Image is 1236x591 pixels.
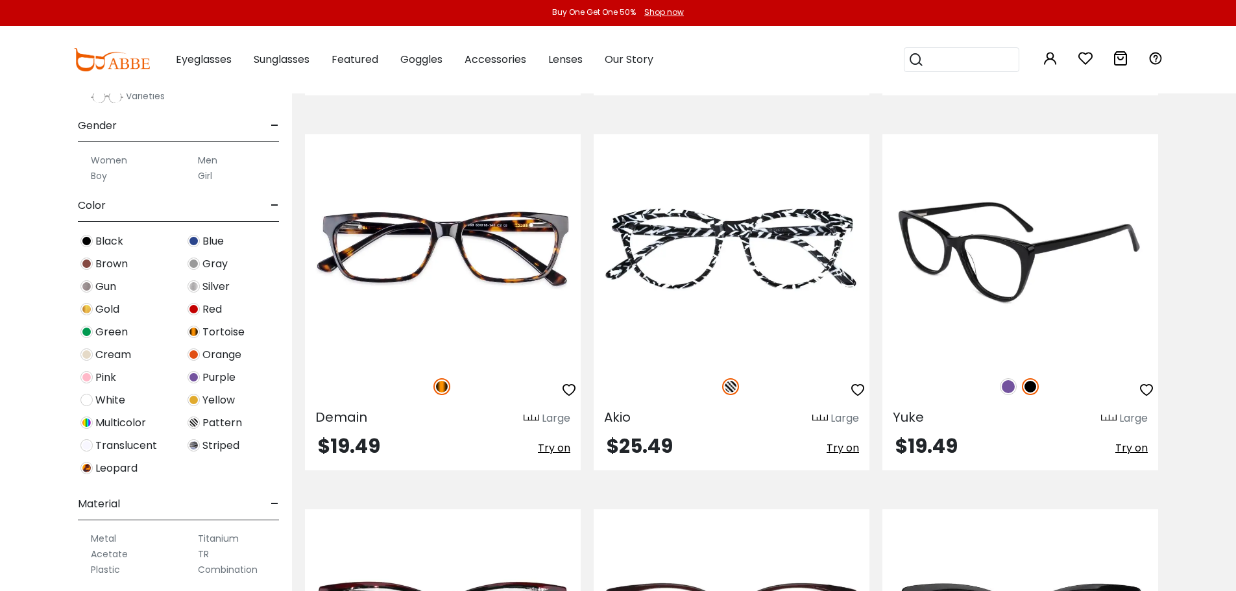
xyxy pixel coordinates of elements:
[1022,378,1039,395] img: Black
[524,414,539,424] img: size ruler
[80,394,93,406] img: White
[95,234,123,249] span: Black
[1115,440,1148,455] span: Try on
[80,326,93,338] img: Green
[594,134,869,364] img: Pattern Akio - Acetate ,Universal Bridge Fit
[1115,437,1148,460] button: Try on
[80,348,93,361] img: Cream
[91,168,107,184] label: Boy
[1119,411,1148,426] div: Large
[202,234,224,249] span: Blue
[188,416,200,429] img: Pattern
[542,411,570,426] div: Large
[188,326,200,338] img: Tortoise
[91,90,123,104] img: Varieties.png
[95,370,116,385] span: Pink
[95,461,138,476] span: Leopard
[552,6,636,18] div: Buy One Get One 50%
[188,258,200,270] img: Gray
[78,190,106,221] span: Color
[271,488,279,520] span: -
[91,152,127,168] label: Women
[202,438,239,453] span: Striped
[188,235,200,247] img: Blue
[95,438,157,453] span: Translucent
[91,531,116,546] label: Metal
[202,324,245,340] span: Tortoise
[176,52,232,67] span: Eyeglasses
[188,303,200,315] img: Red
[1101,414,1117,424] img: size ruler
[73,48,150,71] img: abbeglasses.com
[95,302,119,317] span: Gold
[400,52,442,67] span: Goggles
[95,415,146,431] span: Multicolor
[607,432,673,460] span: $25.49
[465,52,526,67] span: Accessories
[188,394,200,406] img: Yellow
[271,110,279,141] span: -
[91,546,128,562] label: Acetate
[198,168,212,184] label: Girl
[882,134,1158,364] img: Black Yuke - Acetate ,Universal Bridge Fit
[332,52,378,67] span: Featured
[188,439,200,452] img: Striped
[80,303,93,315] img: Gold
[198,562,258,577] label: Combination
[271,190,279,221] span: -
[80,462,93,474] img: Leopard
[202,279,230,295] span: Silver
[202,347,241,363] span: Orange
[188,371,200,383] img: Purple
[644,6,684,18] div: Shop now
[305,134,581,364] img: Tortoise Demain - Acetate ,Universal Bridge Fit
[604,408,631,426] span: Akio
[433,378,450,395] img: Tortoise
[80,371,93,383] img: Pink
[188,348,200,361] img: Orange
[198,531,239,546] label: Titanium
[95,347,131,363] span: Cream
[80,235,93,247] img: Black
[202,370,236,385] span: Purple
[202,302,222,317] span: Red
[638,6,684,18] a: Shop now
[893,408,924,426] span: Yuke
[126,90,165,103] span: Varieties
[254,52,309,67] span: Sunglasses
[78,110,117,141] span: Gender
[827,437,859,460] button: Try on
[188,280,200,293] img: Silver
[95,279,116,295] span: Gun
[812,414,828,424] img: size ruler
[548,52,583,67] span: Lenses
[830,411,859,426] div: Large
[95,392,125,408] span: White
[538,440,570,455] span: Try on
[80,258,93,270] img: Brown
[198,152,217,168] label: Men
[895,432,958,460] span: $19.49
[202,392,235,408] span: Yellow
[202,415,242,431] span: Pattern
[538,437,570,460] button: Try on
[91,562,120,577] label: Plastic
[722,378,739,395] img: Pattern
[315,408,367,426] span: Demain
[80,280,93,293] img: Gun
[198,546,209,562] label: TR
[318,432,380,460] span: $19.49
[95,324,128,340] span: Green
[605,52,653,67] span: Our Story
[1000,378,1017,395] img: Purple
[80,439,93,452] img: Translucent
[827,440,859,455] span: Try on
[95,256,128,272] span: Brown
[202,256,228,272] span: Gray
[78,488,120,520] span: Material
[80,416,93,429] img: Multicolor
